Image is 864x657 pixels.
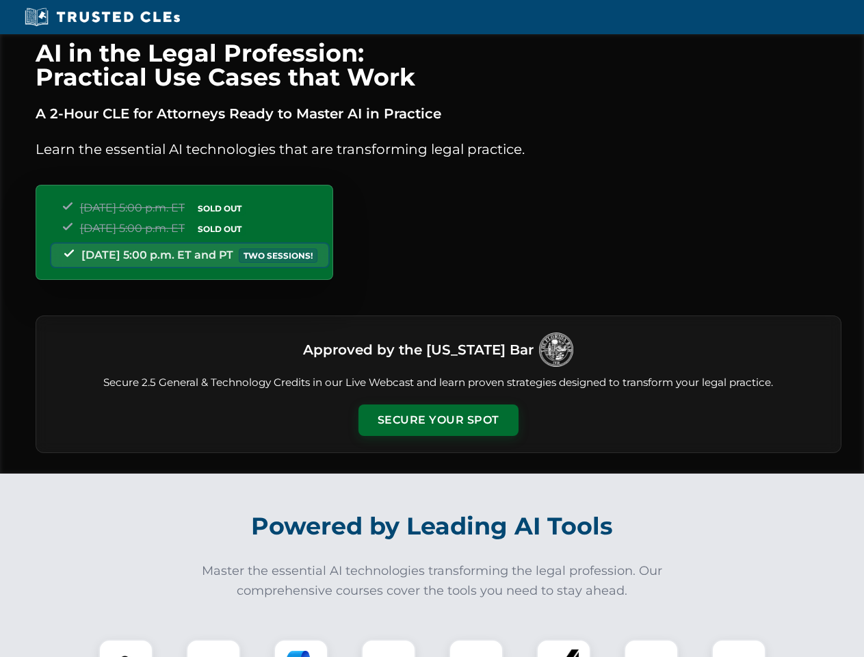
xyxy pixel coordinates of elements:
span: SOLD OUT [193,201,246,216]
span: SOLD OUT [193,222,246,236]
h1: AI in the Legal Profession: Practical Use Cases that Work [36,41,841,89]
p: Master the essential AI technologies transforming the legal profession. Our comprehensive courses... [193,561,672,601]
p: A 2-Hour CLE for Attorneys Ready to Master AI in Practice [36,103,841,125]
p: Secure 2.5 General & Technology Credits in our Live Webcast and learn proven strategies designed ... [53,375,824,391]
h2: Powered by Leading AI Tools [53,502,811,550]
button: Secure Your Spot [358,404,519,436]
h3: Approved by the [US_STATE] Bar [303,337,534,362]
span: [DATE] 5:00 p.m. ET [80,222,185,235]
p: Learn the essential AI technologies that are transforming legal practice. [36,138,841,160]
img: Trusted CLEs [21,7,184,27]
img: Logo [539,333,573,367]
span: [DATE] 5:00 p.m. ET [80,201,185,214]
